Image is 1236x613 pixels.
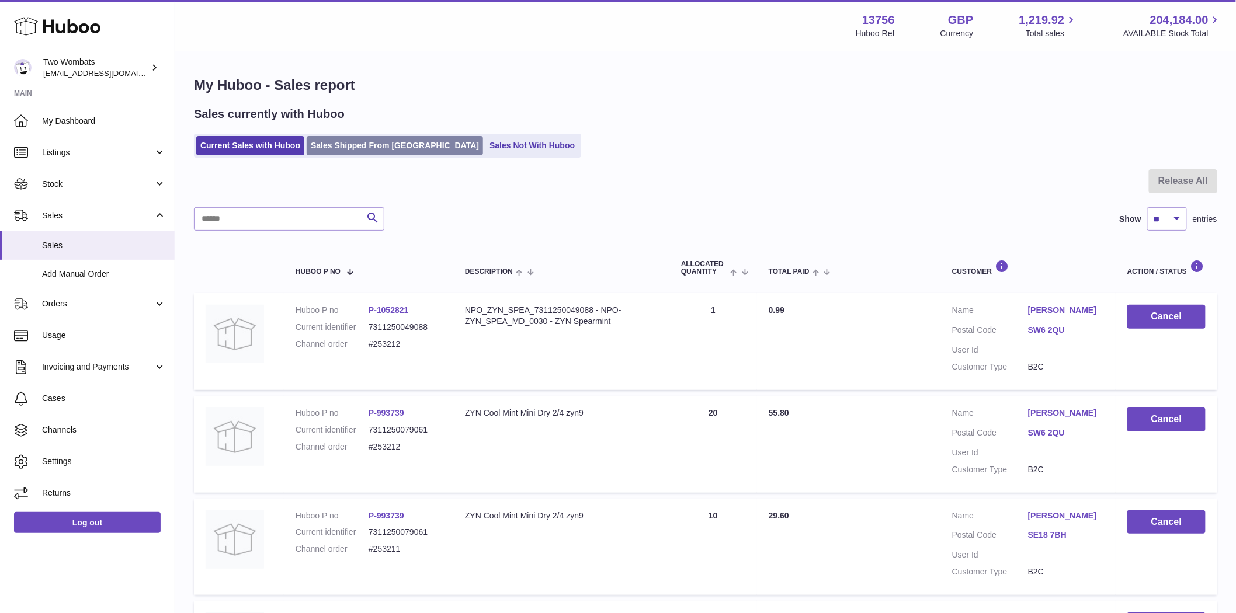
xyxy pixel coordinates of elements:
[296,424,369,436] dt: Current identifier
[1193,214,1217,225] span: entries
[194,106,345,122] h2: Sales currently with Huboo
[206,510,264,569] img: no-photo.jpg
[952,344,1028,356] dt: User Id
[296,510,369,521] dt: Huboo P no
[1028,464,1104,475] dd: B2C
[1127,260,1206,276] div: Action / Status
[1028,427,1104,438] a: SW6 2QU
[42,116,166,127] span: My Dashboard
[952,305,1028,319] dt: Name
[296,441,369,452] dt: Channel order
[1028,407,1104,419] a: [PERSON_NAME]
[43,57,148,79] div: Two Wombats
[42,179,154,190] span: Stock
[296,339,369,350] dt: Channel order
[465,268,513,276] span: Description
[42,361,154,372] span: Invoicing and Payments
[952,447,1028,458] dt: User Id
[952,510,1028,524] dt: Name
[1028,510,1104,521] a: [PERSON_NAME]
[296,305,369,316] dt: Huboo P no
[1019,12,1065,28] span: 1,219.92
[42,298,154,309] span: Orders
[465,510,658,521] div: ZYN Cool Mint Mini Dry 2/4 zyn9
[14,512,161,533] a: Log out
[769,268,810,276] span: Total paid
[206,305,264,363] img: no-photo.jpg
[769,408,789,417] span: 55.80
[1127,407,1206,431] button: Cancel
[1127,510,1206,534] button: Cancel
[14,59,32,76] img: internalAdmin-13756@internal.huboo.com
[1026,28,1078,39] span: Total sales
[369,544,442,555] dd: #253211
[952,361,1028,372] dt: Customer Type
[1150,12,1209,28] span: 204,184.00
[485,136,579,155] a: Sales Not With Huboo
[42,240,166,251] span: Sales
[669,396,757,493] td: 20
[42,487,166,499] span: Returns
[42,330,166,341] span: Usage
[42,424,166,436] span: Channels
[42,393,166,404] span: Cases
[307,136,483,155] a: Sales Shipped From [GEOGRAPHIC_DATA]
[1019,12,1078,39] a: 1,219.92 Total sales
[369,408,404,417] a: P-993739
[42,147,154,158] span: Listings
[296,544,369,555] dt: Channel order
[1127,305,1206,329] button: Cancel
[369,339,442,350] dd: #253212
[1123,12,1222,39] a: 204,184.00 AVAILABLE Stock Total
[42,269,166,280] span: Add Manual Order
[369,424,442,436] dd: 7311250079061
[369,322,442,333] dd: 7311250049088
[952,407,1028,422] dt: Name
[1028,305,1104,316] a: [PERSON_NAME]
[856,28,895,39] div: Huboo Ref
[43,68,172,78] span: [EMAIL_ADDRESS][DOMAIN_NAME]
[1028,325,1104,336] a: SW6 2QU
[196,136,304,155] a: Current Sales with Huboo
[681,260,727,276] span: ALLOCATED Quantity
[465,407,658,419] div: ZYN Cool Mint Mini Dry 2/4 zyn9
[769,305,784,315] span: 0.99
[952,566,1028,577] dt: Customer Type
[1028,530,1104,541] a: SE18 7BH
[769,511,789,520] span: 29.60
[940,28,974,39] div: Currency
[369,511,404,520] a: P-993739
[862,12,895,28] strong: 13756
[42,456,166,467] span: Settings
[1028,566,1104,577] dd: B2C
[952,549,1028,560] dt: User Id
[952,530,1028,544] dt: Postal Code
[296,407,369,419] dt: Huboo P no
[1123,28,1222,39] span: AVAILABLE Stock Total
[952,464,1028,475] dt: Customer Type
[42,210,154,221] span: Sales
[1120,214,1141,225] label: Show
[952,260,1104,276] div: Customer
[296,527,369,538] dt: Current identifier
[948,12,973,28] strong: GBP
[369,305,409,315] a: P-1052821
[369,527,442,538] dd: 7311250079061
[669,293,757,390] td: 1
[669,499,757,595] td: 10
[296,322,369,333] dt: Current identifier
[1028,361,1104,372] dd: B2C
[206,407,264,466] img: no-photo.jpg
[465,305,658,327] div: NPO_ZYN_SPEA_7311250049088 - NPO-ZYN_SPEA_MD_0030 - ZYN Spearmint
[369,441,442,452] dd: #253212
[296,268,341,276] span: Huboo P no
[194,76,1217,95] h1: My Huboo - Sales report
[952,325,1028,339] dt: Postal Code
[952,427,1028,441] dt: Postal Code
